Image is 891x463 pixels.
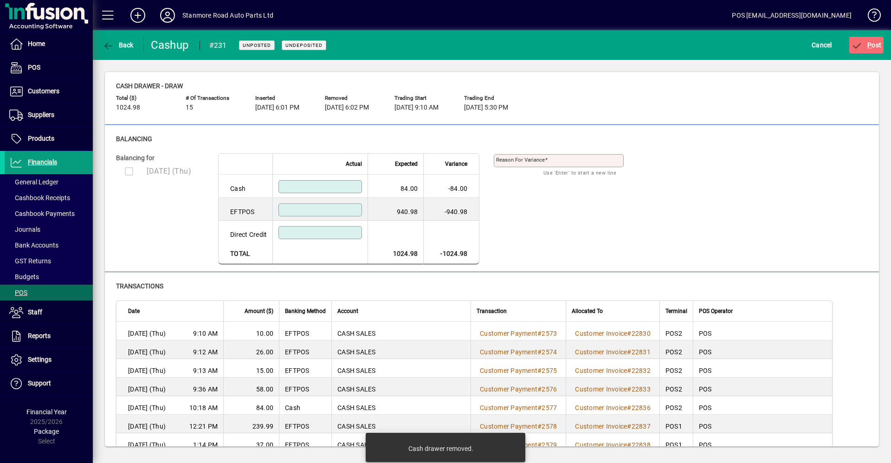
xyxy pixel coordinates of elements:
td: CASH SALES [331,415,471,433]
span: Expected [395,159,418,169]
td: POS1 [659,433,693,452]
span: Home [28,40,45,47]
button: Cancel [809,37,834,53]
span: 2578 [542,423,557,430]
span: POS Operator [699,306,733,316]
span: Package [34,428,59,435]
span: Inserted [255,95,311,101]
td: -940.98 [423,198,479,221]
a: Reports [5,325,93,348]
span: [DATE] (Thu) [128,329,166,338]
td: EFTPOS [279,415,331,433]
span: # of Transactions [186,95,241,101]
td: CASH SALES [331,396,471,415]
span: Unposted [243,42,271,48]
td: 37.00 [223,433,279,452]
mat-label: Reason for variance [496,157,545,163]
span: # [627,367,631,374]
span: 22838 [632,441,651,449]
td: POS2 [659,359,693,378]
span: Back [103,41,134,49]
a: Customer Payment#2576 [477,384,560,394]
a: Cashbook Payments [5,206,93,222]
a: Support [5,372,93,395]
a: POS [5,285,93,300]
a: Budgets [5,269,93,285]
span: 9:12 AM [193,347,218,357]
span: # [537,348,542,356]
span: Products [28,135,54,142]
span: Settings [28,356,52,363]
span: Customer Invoice [575,404,627,411]
span: # [537,367,542,374]
td: POS [693,396,832,415]
a: Bank Accounts [5,237,93,253]
td: POS [693,359,832,378]
span: Customer Payment [480,348,537,356]
span: Terminal [665,306,687,316]
span: Budgets [9,273,39,280]
td: 84.00 [368,175,423,198]
span: 22833 [632,385,651,393]
td: -1024.98 [423,243,479,264]
a: Customer Invoice#22838 [572,440,654,450]
span: Amount ($) [245,306,273,316]
span: 1024.98 [116,104,140,111]
span: # [627,404,631,411]
span: Customer Invoice [575,385,627,393]
span: # [627,385,631,393]
span: Reports [28,332,51,339]
td: CASH SALES [331,378,471,396]
span: Banking Method [285,306,326,316]
span: 2577 [542,404,557,411]
a: Customer Invoice#22836 [572,403,654,413]
a: Home [5,33,93,56]
span: 2574 [542,348,557,356]
td: POS [693,378,832,396]
mat-hint: Use 'Enter' to start a new line [543,167,616,178]
span: Customers [28,87,59,95]
span: [DATE] (Thu) [128,385,166,394]
td: CASH SALES [331,433,471,452]
td: POS [693,433,832,452]
td: EFTPOS [279,322,331,340]
td: POS2 [659,396,693,415]
span: Customer Payment [480,330,537,337]
span: POS [9,289,27,296]
button: Add [123,7,153,24]
span: 22832 [632,367,651,374]
td: Direct Credit [219,221,272,243]
td: EFTPOS [279,340,331,359]
span: # [537,441,542,449]
a: Customer Invoice#22837 [572,421,654,431]
a: General Ledger [5,174,93,190]
span: Journals [9,226,40,233]
div: Cashup [151,38,190,52]
span: Transactions [116,282,163,290]
span: [DATE] 6:01 PM [255,104,299,111]
span: Customer Payment [480,385,537,393]
a: Suppliers [5,104,93,127]
span: Suppliers [28,111,54,118]
a: Knowledge Base [861,2,879,32]
td: POS2 [659,378,693,396]
span: Trading end [464,95,520,101]
td: 1024.98 [368,243,423,264]
span: # [537,423,542,430]
td: POS2 [659,340,693,359]
span: Cash drawer - Draw [116,82,183,90]
span: Total ($) [116,95,172,101]
td: POS [693,415,832,433]
span: POS [28,64,40,71]
span: [DATE] (Thu) [128,347,166,357]
button: Post [849,37,884,53]
a: Customer Payment#2577 [477,403,560,413]
span: 22830 [632,330,651,337]
span: Allocated To [572,306,603,316]
span: [DATE] (Thu) [128,440,166,450]
button: Back [100,37,136,53]
span: [DATE] 6:02 PM [325,104,369,111]
span: Actual [346,159,362,169]
a: Customers [5,80,93,103]
td: -84.00 [423,175,479,198]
